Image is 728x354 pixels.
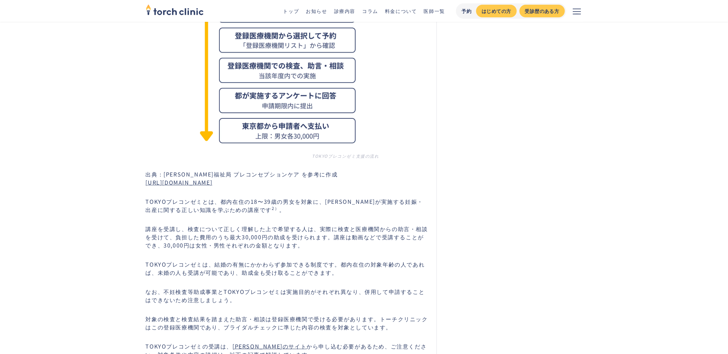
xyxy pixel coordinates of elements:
a: 医師一覧 [424,8,445,14]
sup: 2） [272,205,279,211]
a: home [146,5,204,17]
a: お知らせ [306,8,327,14]
div: 予約 [461,8,472,15]
a: コラム [362,8,378,14]
a: 診療内容 [334,8,355,14]
a: [URL][DOMAIN_NAME] [146,178,213,186]
p: 出典：[PERSON_NAME]福祉局 プレコンセプションケア を参考に作成 [146,170,429,186]
div: 受診歴のある方 [525,8,559,15]
a: はじめての方 [476,5,516,17]
a: 受診歴のある方 [519,5,565,17]
img: torch clinic [146,2,204,17]
a: トップ [283,8,299,14]
p: TOKYOプレコンゼミは、結婚の有無にかかわらず参加できる制度です。都内在住の対象年齢の人であれば、未婚の人も受講が可能であり、助成金も受け取ることができます。 [146,260,429,277]
figcaption: TOKYOプレコンゼミ支援の流れ [195,153,379,159]
p: 講座を受講し、検査について正しく理解した上で希望する人は、実際に検査と医療機関からの助言・相談を受けて、負担した費用のうち最大30,000円の助成を受けられます。講座は動画などで受講することがで... [146,225,429,249]
p: なお、不妊検査等助成事業とTOKYOプレコンゼミは実施目的がそれぞれ異なり、併用して申請することはできないため注意しましょう。 [146,287,429,304]
p: 対象の検査と検査結果を踏まえた助言・相談は登録医療機関で受ける必要があります。トーチクリニックはこの登録医療機関であり、ブライダルチェックに準じた内容の検査を対象としています。 [146,315,429,331]
p: TOKYOプレコンゼミとは、都内在住の18〜39歳の男女を対象に、[PERSON_NAME]が実施する妊娠・出産に関する正しい知識を学ぶための講座です 。 [146,197,429,214]
div: はじめての方 [482,8,511,15]
a: [PERSON_NAME]のサイト [232,342,306,350]
a: 料金について [385,8,417,14]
